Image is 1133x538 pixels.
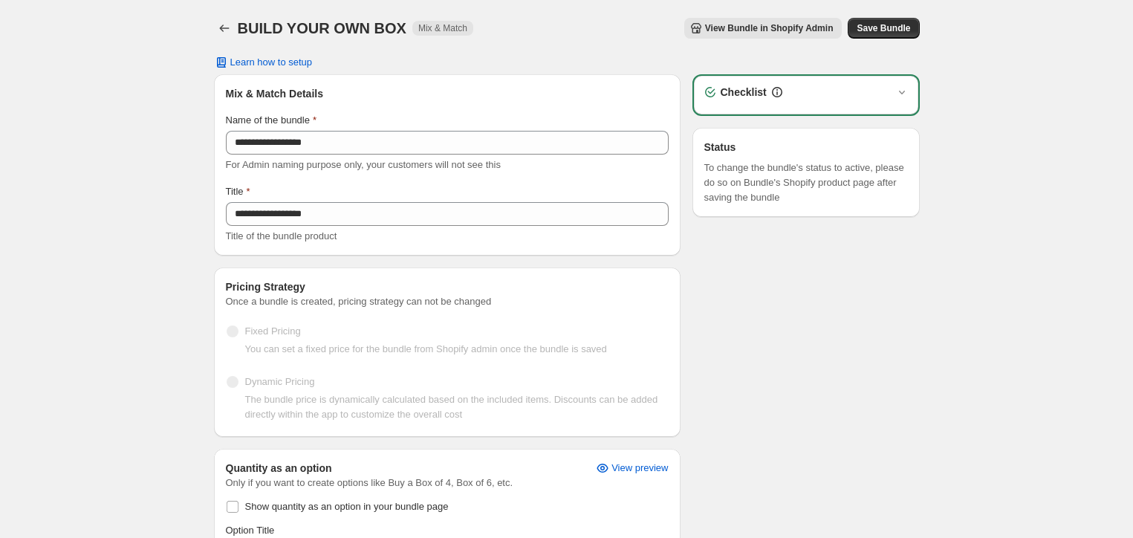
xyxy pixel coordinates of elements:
span: Learn how to setup [230,56,313,68]
span: Title of the bundle product [226,230,337,242]
span: Mix & Match [418,22,467,34]
span: You can set a fixed price for the bundle from Shopify admin once the bundle is saved [245,343,607,354]
h1: BUILD YOUR OWN BOX [238,19,406,37]
label: Title [226,184,250,199]
button: Save Bundle [848,18,919,39]
span: Only if you want to create options like Buy a Box of 4, Box of 6, etc. [226,476,669,490]
a: Learn how to setup [205,52,322,73]
span: To change the bundle's status to active, please do so on Bundle's Shopify product page after savi... [704,161,908,205]
h3: Status [704,140,908,155]
span: The bundle price is dynamically calculated based on the included items. Discounts can be added di... [245,394,658,420]
span: Show quantity as an option in your bundle page [245,501,449,512]
span: For Admin naming purpose only, your customers will not see this [226,159,501,170]
h3: Mix & Match Details [226,86,669,101]
button: Back [214,18,235,39]
h3: Pricing Strategy [226,279,669,294]
h3: Checklist [721,85,767,100]
h3: Quantity as an option [226,461,332,476]
button: View Bundle in Shopify Admin [684,18,843,39]
span: View Bundle in Shopify Admin [705,22,834,34]
span: Once a bundle is created, pricing strategy can not be changed [226,294,669,309]
button: View preview [586,456,677,480]
span: Fixed Pricing [245,324,301,339]
label: Name of the bundle [226,113,317,128]
span: Save Bundle [857,22,910,34]
span: View preview [611,462,668,474]
span: Dynamic Pricing [245,375,315,389]
label: Option Title [226,523,275,538]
